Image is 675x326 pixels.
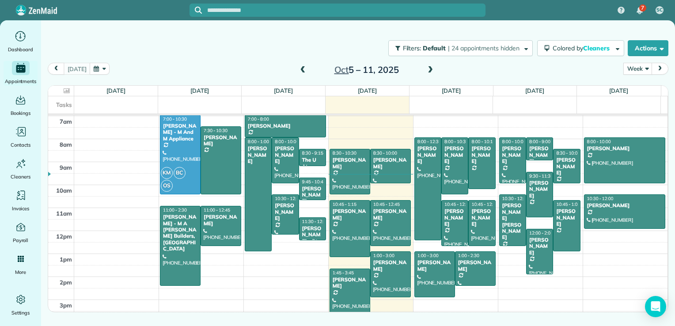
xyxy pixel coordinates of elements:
[4,292,38,317] a: Settings
[274,145,296,164] div: [PERSON_NAME]
[458,259,493,272] div: [PERSON_NAME]
[4,61,38,86] a: Appointments
[333,270,354,276] span: 1:45 - 3:45
[444,139,468,144] span: 8:00 - 10:30
[275,139,299,144] span: 8:00 - 10:00
[417,259,452,272] div: [PERSON_NAME]
[248,116,269,122] span: 7:00 - 8:00
[444,208,466,227] div: [PERSON_NAME]
[64,63,90,75] button: [DATE]
[358,87,377,94] a: [DATE]
[641,4,644,11] span: 7
[333,150,356,156] span: 8:30 - 10:30
[12,204,30,213] span: Invoices
[56,187,72,194] span: 10am
[247,123,323,129] div: [PERSON_NAME]
[11,109,31,118] span: Bookings
[247,145,269,164] div: [PERSON_NAME]
[190,7,202,14] button: Focus search
[163,116,187,122] span: 7:00 - 10:30
[583,44,611,52] span: Cleaners
[652,63,668,75] button: next
[587,139,611,144] span: 8:00 - 10:00
[4,188,38,213] a: Invoices
[502,145,523,164] div: [PERSON_NAME]
[60,118,72,125] span: 7am
[525,87,544,94] a: [DATE]
[174,167,186,179] span: BC
[60,256,72,263] span: 1pm
[609,87,628,94] a: [DATE]
[334,64,349,75] span: Oct
[60,141,72,148] span: 8am
[333,201,356,207] span: 10:45 - 1:15
[556,201,580,207] span: 10:45 - 1:00
[630,1,649,20] div: 7 unread notifications
[274,87,293,94] a: [DATE]
[587,196,614,201] span: 10:30 - 12:00
[248,139,269,144] span: 8:00 - 1:00
[106,87,125,94] a: [DATE]
[471,208,493,227] div: [PERSON_NAME]
[502,202,523,240] div: [PERSON_NAME] [PERSON_NAME]
[161,167,173,179] span: KM
[161,180,173,192] span: OS
[444,201,471,207] span: 10:45 - 12:45
[587,145,663,152] div: [PERSON_NAME]
[645,296,666,317] div: Open Intercom Messenger
[373,150,397,156] span: 8:30 - 10:00
[11,172,30,181] span: Cleaners
[458,253,479,258] span: 1:00 - 2:30
[163,123,198,142] div: [PERSON_NAME] - M And M Appliance
[302,186,323,205] div: [PERSON_NAME]
[8,45,33,54] span: Dashboard
[471,145,493,164] div: [PERSON_NAME]
[60,279,72,286] span: 2pm
[332,157,368,170] div: [PERSON_NAME]
[448,44,520,52] span: | 24 appointments hidden
[556,208,577,227] div: [PERSON_NAME]
[529,230,553,236] span: 12:00 - 2:00
[56,210,72,217] span: 11am
[628,40,668,56] button: Actions
[373,208,408,221] div: [PERSON_NAME]
[529,237,550,256] div: [PERSON_NAME]
[529,139,550,144] span: 8:00 - 9:00
[4,125,38,149] a: Contacts
[203,134,239,147] div: [PERSON_NAME]
[529,145,550,164] div: [PERSON_NAME]
[556,150,580,156] span: 8:30 - 10:00
[60,302,72,309] span: 3pm
[302,219,329,224] span: 11:30 - 12:30
[587,202,663,208] div: [PERSON_NAME]
[403,44,421,52] span: Filters:
[11,140,30,149] span: Contacts
[4,29,38,54] a: Dashboard
[537,40,624,56] button: Colored byCleaners
[417,253,439,258] span: 1:00 - 3:00
[302,225,323,251] div: [PERSON_NAME] - Btn Systems
[311,65,422,75] h2: 5 – 11, 2025
[274,202,296,221] div: [PERSON_NAME]
[553,44,613,52] span: Colored by
[5,77,37,86] span: Appointments
[373,157,408,170] div: [PERSON_NAME]
[203,214,239,227] div: [PERSON_NAME]
[204,128,228,133] span: 7:30 - 10:30
[471,139,495,144] span: 8:00 - 10:15
[195,7,202,14] svg: Focus search
[373,259,408,272] div: [PERSON_NAME]
[60,164,72,171] span: 9am
[11,308,30,317] span: Settings
[373,253,394,258] span: 1:00 - 3:00
[529,180,550,199] div: [PERSON_NAME]
[471,201,498,207] span: 10:45 - 12:45
[302,150,323,156] span: 8:30 - 9:15
[656,7,663,14] span: SC
[275,196,301,201] span: 10:30 - 12:15
[373,201,400,207] span: 10:45 - 12:45
[384,40,533,56] a: Filters: Default | 24 appointments hidden
[4,93,38,118] a: Bookings
[48,63,64,75] button: prev
[332,277,368,289] div: [PERSON_NAME]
